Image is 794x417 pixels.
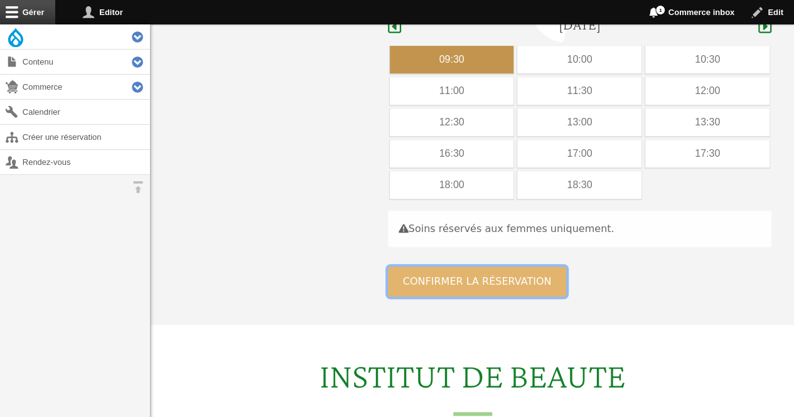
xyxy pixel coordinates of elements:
[655,5,665,15] span: 1
[517,108,641,136] div: 13:00
[645,77,770,105] div: 12:00
[390,171,514,199] div: 18:00
[645,140,770,167] div: 17:30
[559,16,601,34] h4: [DATE]
[517,140,641,167] div: 17:00
[390,77,514,105] div: 11:00
[390,46,514,73] div: 09:30
[517,77,641,105] div: 11:30
[126,175,150,199] button: Orientation horizontale
[517,46,641,73] div: 10:00
[390,108,514,136] div: 12:30
[388,267,567,297] button: Confirmer la réservation
[390,140,514,167] div: 16:30
[645,108,770,136] div: 13:30
[388,211,771,247] div: Soins réservés aux femmes uniquement.
[158,355,786,416] h2: INSTITUT DE BEAUTE
[645,46,770,73] div: 10:30
[517,171,641,199] div: 18:30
